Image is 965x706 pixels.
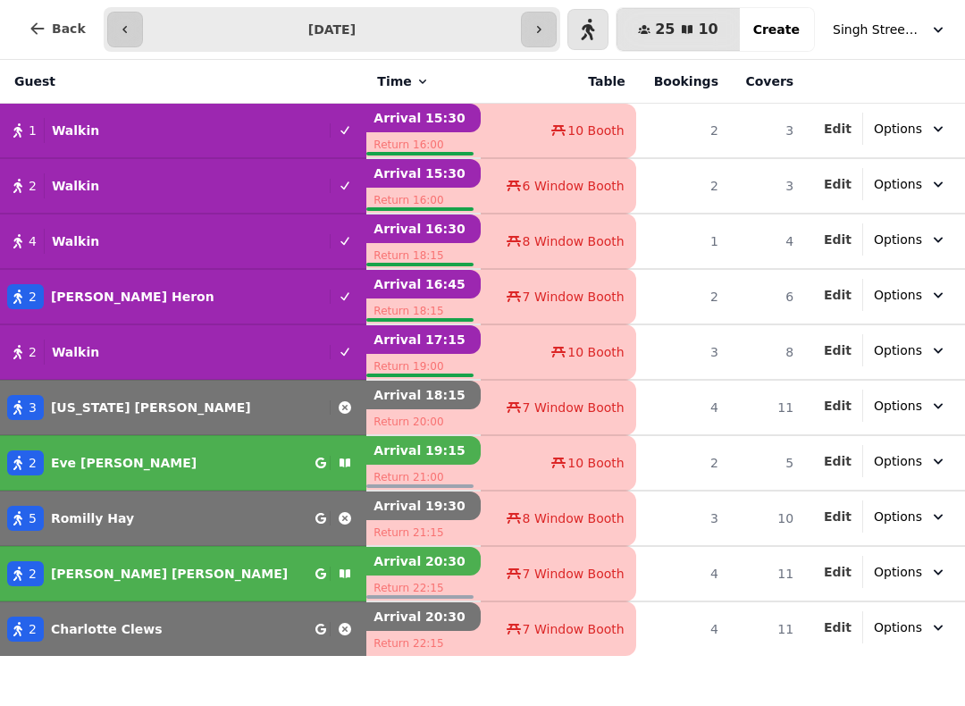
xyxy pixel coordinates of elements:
td: 3 [729,104,804,159]
td: 4 [729,214,804,269]
span: Create [753,23,800,36]
p: Arrival 15:30 [366,159,481,188]
button: Options [863,113,958,145]
button: Options [863,611,958,643]
span: 10 Booth [567,122,624,139]
span: 7 Window Booth [523,399,625,416]
td: 11 [729,546,804,601]
span: 1 [29,122,37,139]
td: 10 [729,491,804,546]
span: 4 [29,232,37,250]
button: Edit [824,120,852,138]
td: 3 [636,491,729,546]
p: Walkin [52,177,99,195]
span: Singh Street Bruntsfield [833,21,922,38]
td: 2 [636,435,729,491]
td: 5 [729,435,804,491]
button: Options [863,168,958,200]
p: Return 20:00 [366,409,481,434]
p: Walkin [52,122,99,139]
button: Time [377,72,429,90]
span: Options [874,452,922,470]
button: Options [863,390,958,422]
button: Create [739,8,814,51]
button: Edit [824,231,852,248]
span: 5 [29,509,37,527]
span: 10 Booth [567,454,624,472]
button: Edit [824,452,852,470]
span: Edit [824,122,852,135]
button: 2510 [617,8,740,51]
span: 2 [29,620,37,638]
p: Return 19:00 [366,354,481,379]
span: Options [874,508,922,525]
button: Singh Street Bruntsfield [822,13,958,46]
p: Arrival 15:30 [366,104,481,132]
p: Return 18:15 [366,298,481,324]
p: Arrival 16:45 [366,270,481,298]
td: 4 [636,380,729,435]
button: Options [863,556,958,588]
span: 10 [698,22,717,37]
p: Arrival 18:15 [366,381,481,409]
td: 4 [636,601,729,656]
button: Edit [824,341,852,359]
button: Edit [824,175,852,193]
span: 10 Booth [567,343,624,361]
span: Options [874,341,922,359]
span: 7 Window Booth [523,565,625,583]
button: Edit [824,618,852,636]
span: 25 [655,22,675,37]
p: Return 18:15 [366,243,481,268]
button: Edit [824,563,852,581]
p: Return 21:15 [366,520,481,545]
span: 8 Window Booth [523,509,625,527]
p: [US_STATE] [PERSON_NAME] [51,399,251,416]
span: 3 [29,399,37,416]
button: Options [863,445,958,477]
span: Options [874,231,922,248]
p: Walkin [52,343,99,361]
span: Options [874,618,922,636]
span: 2 [29,343,37,361]
p: Return 16:00 [366,132,481,157]
span: 2 [29,454,37,472]
span: Options [874,563,922,581]
span: Options [874,175,922,193]
td: 1 [636,214,729,269]
p: Charlotte Clews [51,620,163,638]
span: Edit [824,621,852,634]
button: Edit [824,397,852,415]
p: Walkin [52,232,99,250]
span: 8 Window Booth [523,232,625,250]
span: Edit [824,455,852,467]
span: Options [874,286,922,304]
button: Edit [824,286,852,304]
span: Time [377,72,411,90]
span: Edit [824,233,852,246]
p: Arrival 20:30 [366,547,481,576]
p: Return 22:15 [366,576,481,601]
td: 11 [729,380,804,435]
p: Return 21:00 [366,465,481,490]
button: Options [863,279,958,311]
p: Arrival 19:30 [366,492,481,520]
button: Options [863,334,958,366]
button: Options [863,500,958,533]
button: Options [863,223,958,256]
span: 6 Window Booth [523,177,625,195]
p: [PERSON_NAME] [PERSON_NAME] [51,565,288,583]
td: 6 [729,269,804,324]
td: 3 [636,324,729,380]
p: Arrival 16:30 [366,214,481,243]
p: Arrival 20:30 [366,602,481,631]
th: Bookings [636,60,729,104]
span: Options [874,120,922,138]
p: Romilly Hay [51,509,134,527]
td: 2 [636,269,729,324]
td: 11 [729,601,804,656]
span: 2 [29,565,37,583]
span: 7 Window Booth [523,620,625,638]
span: Edit [824,399,852,412]
span: 2 [29,177,37,195]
